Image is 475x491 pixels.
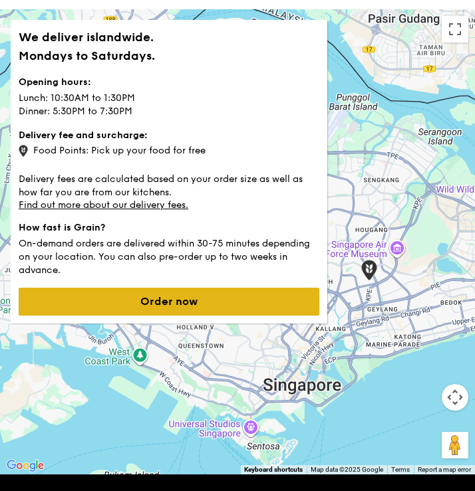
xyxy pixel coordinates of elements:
[442,16,468,43] button: Toggle fullscreen view
[244,465,303,474] button: Keyboard shortcuts
[3,457,47,474] a: Open this area in Google Maps (opens a new window)
[311,466,383,473] span: Map data ©2025 Google
[19,235,319,277] p: On-demand orders are delivered within 30-75 minutes depending on your location. You can also pre-...
[19,28,319,65] h1: We deliver islandwide. Mondays to Saturdays.
[19,76,91,88] strong: Opening hours:
[442,384,468,411] button: Map camera controls
[19,89,319,118] p: Lunch: 10:30AM to 1:30PM Dinner: 5:30PM to 7:30PM
[19,130,148,141] strong: Delivery fee and surcharge:
[3,457,47,474] img: Google
[19,288,319,316] button: Order now
[19,170,319,199] p: Delivery fees are calculated based on your order size as well as how far you are from our kitchens.
[19,296,319,308] a: Order now
[19,142,319,159] div: Food Points: Pick up your food for free
[391,466,410,473] a: Terms
[19,145,28,157] img: icon-grain-marker.0ca718ca.png
[442,432,468,458] button: Drag Pegman onto the map to open Street View
[19,199,188,211] a: Find out more about our delivery fees.
[19,222,105,233] strong: How fast is Grain?
[418,466,471,473] a: Report a map error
